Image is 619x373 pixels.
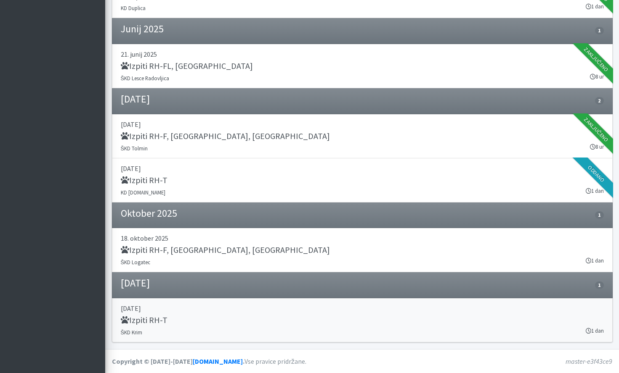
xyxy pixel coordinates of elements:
[121,131,330,141] h5: Izpiti RH-F, [GEOGRAPHIC_DATA], [GEOGRAPHIC_DATA]
[112,357,244,365] strong: Copyright © [DATE]-[DATE] .
[105,349,619,373] footer: Vse pravice pridržane.
[595,27,603,34] span: 1
[121,277,150,289] h4: [DATE]
[121,145,148,152] small: ŠKD Tolmin
[112,298,613,342] a: [DATE] Izpiti RH-T ŠKD Krim 1 dan
[566,357,612,365] em: master-e3f43ce9
[121,23,164,35] h4: Junij 2025
[586,327,604,335] small: 1 dan
[121,315,167,325] h5: Izpiti RH-T
[595,97,603,105] span: 2
[121,233,604,243] p: 18. oktober 2025
[586,257,604,265] small: 1 dan
[193,357,243,365] a: [DOMAIN_NAME]
[121,163,604,173] p: [DATE]
[112,228,613,272] a: 18. oktober 2025 Izpiti RH-F, [GEOGRAPHIC_DATA], [GEOGRAPHIC_DATA] ŠKD Logatec 1 dan
[121,93,150,105] h4: [DATE]
[112,158,613,202] a: [DATE] Izpiti RH-T KD [DOMAIN_NAME] 1 dan Oddano
[121,119,604,129] p: [DATE]
[121,61,253,71] h5: Izpiti RH-FL, [GEOGRAPHIC_DATA]
[121,259,151,265] small: ŠKD Logatec
[121,75,170,81] small: ŠKD Lesce Radovljica
[595,281,603,289] span: 1
[112,44,613,88] a: 21. junij 2025 Izpiti RH-FL, [GEOGRAPHIC_DATA] ŠKD Lesce Radovljica 8 ur Zaključeno
[121,208,177,220] h4: Oktober 2025
[121,329,143,336] small: ŠKD Krim
[121,303,604,313] p: [DATE]
[112,114,613,158] a: [DATE] Izpiti RH-F, [GEOGRAPHIC_DATA], [GEOGRAPHIC_DATA] ŠKD Tolmin 8 ur Zaključeno
[121,5,146,11] small: KD Duplica
[121,189,165,196] small: KD [DOMAIN_NAME]
[595,211,603,219] span: 1
[121,175,167,185] h5: Izpiti RH-T
[121,49,604,59] p: 21. junij 2025
[121,245,330,255] h5: Izpiti RH-F, [GEOGRAPHIC_DATA], [GEOGRAPHIC_DATA]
